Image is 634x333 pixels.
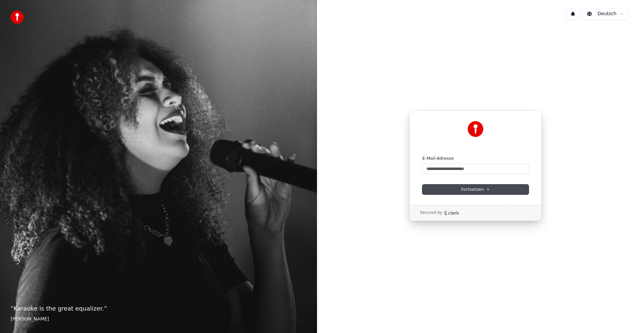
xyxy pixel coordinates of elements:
span: Fortsetzen [461,186,490,192]
label: E-Mail-Adresse [422,155,454,161]
button: Fortsetzen [422,184,529,194]
p: “ Karaoke is the great equalizer. ” [11,304,306,313]
a: Clerk logo [443,211,459,215]
img: youka [11,11,24,24]
footer: [PERSON_NAME] [11,316,306,322]
p: Secured by [420,210,442,216]
img: Youka [468,121,483,137]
